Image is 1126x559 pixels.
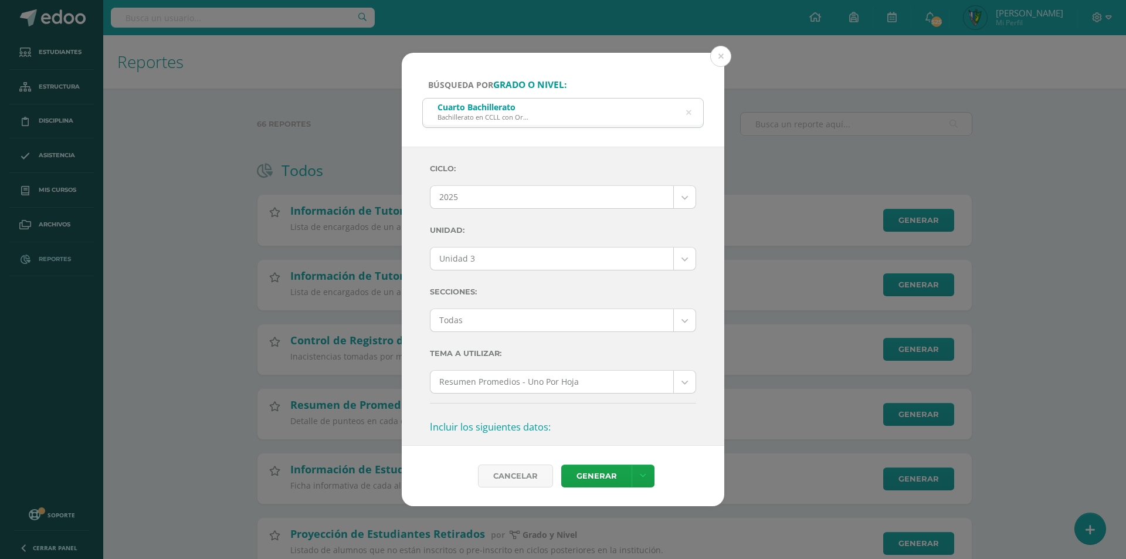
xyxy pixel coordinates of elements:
div: Bachillerato en CCLL con Orientación en Diseño Gráfico [437,113,528,121]
strong: grado o nivel: [493,79,567,91]
button: Close (Esc) [710,46,731,67]
a: Unidad 3 [430,248,696,270]
h3: Incluir los siguientes datos: [430,415,696,439]
a: Todas [430,309,696,331]
span: Todas [439,309,664,331]
label: Ciclo: [430,157,696,181]
span: Búsqueda por [428,79,567,90]
div: Cancelar [478,465,553,487]
label: Secciones: [430,280,696,304]
input: ej. Primero primaria, etc. [423,99,703,127]
a: Generar [561,465,632,487]
div: Cuarto Bachillerato [437,101,528,113]
a: Resumen Promedios - Uno Por Hoja [430,371,696,393]
label: Unidad: [430,218,696,242]
label: Tema a Utilizar: [430,341,696,365]
span: 2025 [439,186,664,208]
span: Resumen Promedios - Uno Por Hoja [439,371,664,393]
a: 2025 [430,186,696,208]
span: Unidad 3 [439,248,664,270]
